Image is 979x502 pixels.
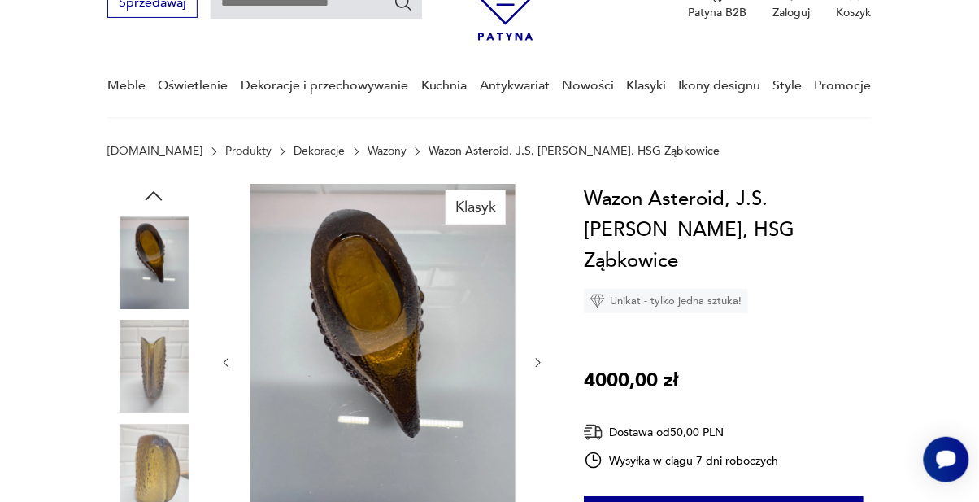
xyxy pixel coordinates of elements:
a: Style [772,55,802,117]
a: Klasyki [626,55,666,117]
a: Kuchnia [421,55,468,117]
a: Meble [107,55,146,117]
a: Dekoracje [294,145,345,158]
a: Antykwariat [480,55,550,117]
p: Koszyk [837,5,872,20]
img: Zdjęcie produktu Wazon Asteroid, J.S. Drost, HSG Ząbkowice [107,216,200,309]
h1: Wazon Asteroid, J.S. [PERSON_NAME], HSG Ząbkowice [584,184,890,277]
a: Wazony [368,145,407,158]
iframe: Smartsupp widget button [924,437,969,482]
div: Dostawa od 50,00 PLN [584,422,779,443]
a: Ikony designu [678,55,760,117]
img: Ikona dostawy [584,422,603,443]
div: Klasyk [446,190,506,225]
div: Unikat - tylko jedna sztuka! [584,289,748,313]
a: Produkty [225,145,272,158]
div: Wysyłka w ciągu 7 dni roboczych [584,451,779,470]
p: 4000,00 zł [584,365,678,396]
a: Promocje [815,55,872,117]
a: Oświetlenie [159,55,228,117]
a: Dekoracje i przechowywanie [241,55,409,117]
a: Nowości [562,55,614,117]
p: Zaloguj [773,5,811,20]
a: [DOMAIN_NAME] [107,145,202,158]
img: Ikona diamentu [590,294,605,308]
p: Patyna B2B [689,5,747,20]
p: Wazon Asteroid, J.S. [PERSON_NAME], HSG Ząbkowice [429,145,720,158]
img: Zdjęcie produktu Wazon Asteroid, J.S. Drost, HSG Ząbkowice [107,321,200,413]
